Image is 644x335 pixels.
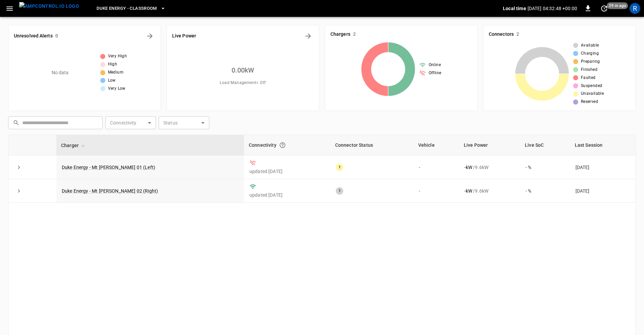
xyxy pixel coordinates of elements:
[464,188,472,194] p: - kW
[108,77,116,84] span: Low
[520,135,570,156] th: Live SoC
[464,164,472,171] p: - kW
[336,187,343,195] div: 1
[581,83,602,89] span: Suspended
[581,58,600,65] span: Preparing
[581,66,597,73] span: Finished
[249,192,325,198] p: updated [DATE]
[607,2,628,9] span: 29 m ago
[516,31,519,38] h6: 2
[303,31,314,41] button: Energy Overview
[220,80,266,86] span: Load Management = Off
[413,135,459,156] th: Vehicle
[413,156,459,179] td: -
[570,179,636,203] td: [DATE]
[599,3,610,14] button: set refresh interval
[429,70,441,77] span: Offline
[336,164,343,171] div: 1
[14,32,53,40] h6: Unresolved Alerts
[97,5,157,12] span: Duke Energy - Classroom
[62,188,158,194] a: Duke Energy - Mt [PERSON_NAME] 02 (Right)
[520,179,570,203] td: - %
[52,69,69,76] p: No data
[413,179,459,203] td: -
[62,165,155,170] a: Duke Energy - Mt [PERSON_NAME] 01 (Left)
[581,90,604,97] span: Unavailable
[464,188,515,194] div: / 9.6 kW
[330,135,413,156] th: Connector Status
[353,31,356,38] h6: 2
[330,31,350,38] h6: Chargers
[249,168,325,175] p: updated [DATE]
[232,65,254,76] h6: 0.00 kW
[581,42,599,49] span: Available
[276,139,289,151] button: Connection between the charger and our software.
[581,99,598,105] span: Reserved
[108,53,127,60] span: Very High
[61,141,87,149] span: Charger
[629,3,640,14] div: profile-icon
[429,62,441,68] span: Online
[108,69,124,76] span: Medium
[459,135,520,156] th: Live Power
[108,85,126,92] span: Very Low
[172,32,196,40] h6: Live Power
[108,61,117,68] span: High
[249,139,326,151] div: Connectivity
[14,186,24,196] button: expand row
[144,31,155,41] button: All Alerts
[581,75,596,81] span: Faulted
[528,5,577,12] p: [DATE] 04:32:48 +00:00
[464,164,515,171] div: / 9.6 kW
[19,2,79,10] img: ampcontrol.io logo
[503,5,526,12] p: Local time
[489,31,514,38] h6: Connectors
[570,156,636,179] td: [DATE]
[14,162,24,172] button: expand row
[581,50,599,57] span: Charging
[94,2,168,15] button: Duke Energy - Classroom
[55,32,58,40] h6: 0
[520,156,570,179] td: - %
[570,135,636,156] th: Last Session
